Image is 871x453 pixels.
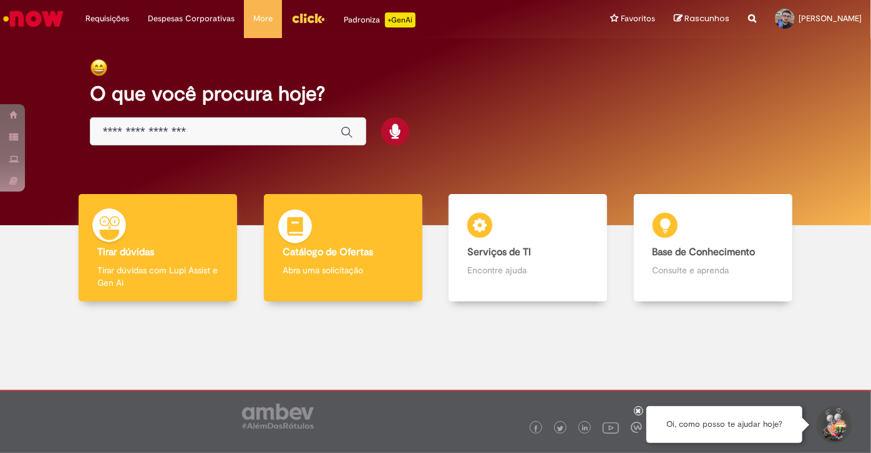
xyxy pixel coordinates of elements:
[251,194,436,302] a: Catálogo de Ofertas Abra uma solicitação
[148,12,235,25] span: Despesas Corporativas
[97,264,218,289] p: Tirar dúvidas com Lupi Assist e Gen Ai
[385,12,416,27] p: +GenAi
[85,12,129,25] span: Requisições
[533,426,539,432] img: logo_footer_facebook.png
[621,194,806,302] a: Base de Conhecimento Consulte e aprenda
[815,406,852,444] button: Iniciar Conversa de Suporte
[557,426,563,432] img: logo_footer_twitter.png
[467,264,588,276] p: Encontre ajuda
[283,246,373,258] b: Catálogo de Ofertas
[467,246,531,258] b: Serviços de TI
[631,422,642,433] img: logo_footer_workplace.png
[653,246,756,258] b: Base de Conhecimento
[646,406,802,443] div: Oi, como posso te ajudar hoje?
[603,419,619,436] img: logo_footer_youtube.png
[621,12,655,25] span: Favoritos
[344,12,416,27] div: Padroniza
[283,264,404,276] p: Abra uma solicitação
[90,83,781,105] h2: O que você procura hoje?
[653,264,774,276] p: Consulte e aprenda
[582,425,588,432] img: logo_footer_linkedin.png
[97,246,154,258] b: Tirar dúvidas
[674,13,729,25] a: Rascunhos
[684,12,729,24] span: Rascunhos
[66,194,251,302] a: Tirar dúvidas Tirar dúvidas com Lupi Assist e Gen Ai
[1,6,66,31] img: ServiceNow
[242,404,314,429] img: logo_footer_ambev_rotulo_gray.png
[799,13,862,24] span: [PERSON_NAME]
[291,9,325,27] img: click_logo_yellow_360x200.png
[253,12,273,25] span: More
[90,59,108,77] img: happy-face.png
[435,194,621,302] a: Serviços de TI Encontre ajuda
